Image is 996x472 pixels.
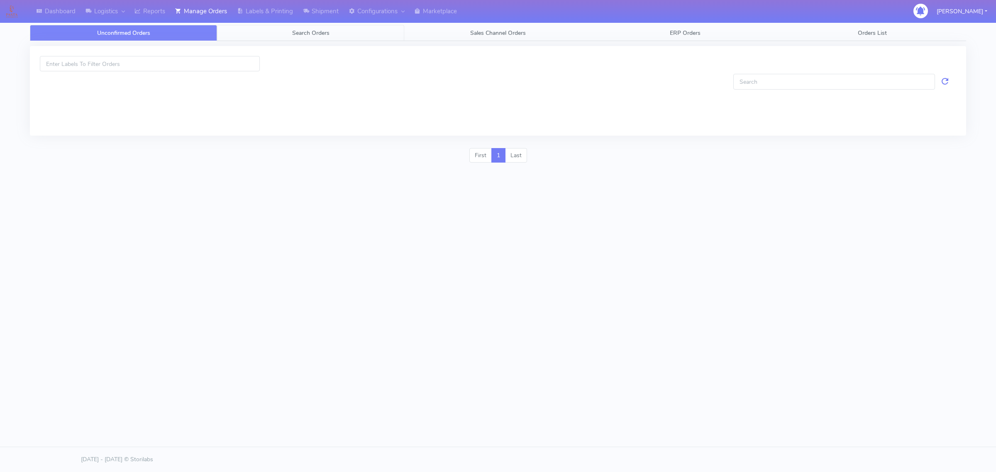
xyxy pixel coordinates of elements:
[97,29,150,37] span: Unconfirmed Orders
[470,29,526,37] span: Sales Channel Orders
[40,56,260,71] input: Enter Labels To Filter Orders
[292,29,330,37] span: Search Orders
[733,74,935,89] input: Search
[858,29,887,37] span: Orders List
[930,3,994,20] button: [PERSON_NAME]
[30,25,966,41] ul: Tabs
[491,148,505,163] a: 1
[670,29,701,37] span: ERP Orders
